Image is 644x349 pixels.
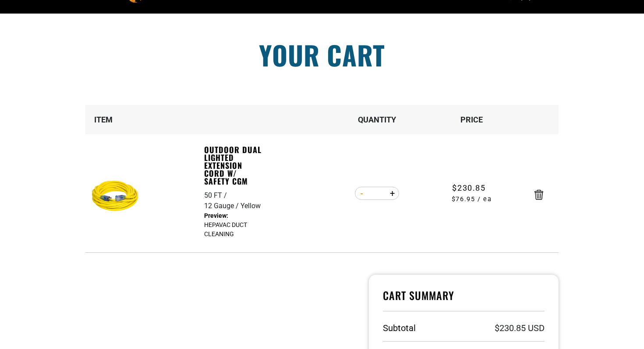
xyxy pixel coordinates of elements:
[383,289,545,311] h4: Cart Summary
[452,182,485,194] span: $230.85
[330,105,425,134] th: Quantity
[85,105,204,134] th: Item
[79,42,565,68] h1: Your cart
[383,324,416,332] h3: Subtotal
[204,201,241,211] div: 12 Gauge
[425,105,519,134] th: Price
[534,192,543,198] a: Remove Outdoor Dual Lighted Extension Cord w/ Safety CGM - 50 FT / 12 Gauge / Yellow
[368,186,386,201] input: Quantity for Outdoor Dual Lighted Extension Cord w/ Safety CGM
[89,169,144,224] img: Yellow
[204,211,265,239] dd: HEPAVAC DUCT CLEANING
[425,195,519,204] span: $76.95 / ea
[204,146,265,185] a: Outdoor Dual Lighted Extension Cord w/ Safety CGM
[495,324,545,332] p: $230.85 USD
[241,201,261,211] div: Yellow
[204,190,229,201] div: 50 FT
